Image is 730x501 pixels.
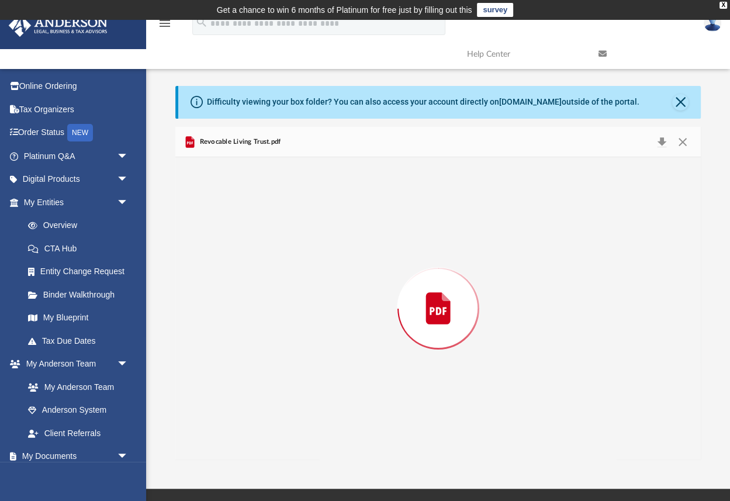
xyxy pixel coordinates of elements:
[117,144,140,168] span: arrow_drop_down
[197,137,281,147] span: Revocable Living Trust.pdf
[499,97,562,106] a: [DOMAIN_NAME]
[217,3,472,17] div: Get a chance to win 6 months of Platinum for free just by filling out this
[175,127,701,459] div: Preview
[16,306,140,330] a: My Blueprint
[16,283,146,306] a: Binder Walkthrough
[158,22,172,30] a: menu
[8,191,146,214] a: My Entitiesarrow_drop_down
[16,421,140,445] a: Client Referrals
[8,121,146,145] a: Order StatusNEW
[207,96,639,108] div: Difficulty viewing your box folder? You can also access your account directly on outside of the p...
[195,16,208,29] i: search
[672,134,693,150] button: Close
[704,15,721,32] img: User Pic
[8,144,146,168] a: Platinum Q&Aarrow_drop_down
[16,260,146,284] a: Entity Change Request
[67,124,93,141] div: NEW
[651,134,672,150] button: Download
[672,94,689,110] button: Close
[477,3,513,17] a: survey
[5,14,111,37] img: Anderson Advisors Platinum Portal
[719,2,727,9] div: close
[8,98,146,121] a: Tax Organizers
[8,445,140,468] a: My Documentsarrow_drop_down
[16,375,134,399] a: My Anderson Team
[158,16,172,30] i: menu
[16,237,146,260] a: CTA Hub
[16,214,146,237] a: Overview
[16,329,146,353] a: Tax Due Dates
[8,168,146,191] a: Digital Productsarrow_drop_down
[117,191,140,215] span: arrow_drop_down
[117,445,140,469] span: arrow_drop_down
[117,168,140,192] span: arrow_drop_down
[458,31,590,77] a: Help Center
[117,353,140,376] span: arrow_drop_down
[8,353,140,376] a: My Anderson Teamarrow_drop_down
[16,399,140,422] a: Anderson System
[8,75,146,98] a: Online Ordering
